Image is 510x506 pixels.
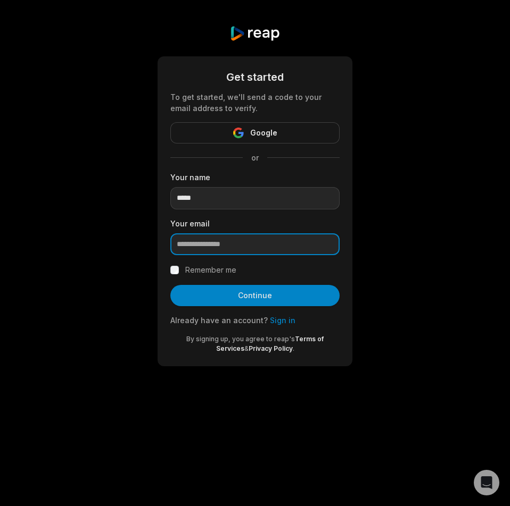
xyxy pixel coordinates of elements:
[170,285,340,306] button: Continue
[185,264,236,276] label: Remember me
[249,344,293,352] a: Privacy Policy
[170,172,340,183] label: Your name
[170,69,340,85] div: Get started
[186,335,295,343] span: By signing up, you agree to reap's
[293,344,294,352] span: .
[474,470,499,495] div: Open Intercom Messenger
[270,316,295,325] a: Sign in
[170,91,340,114] div: To get started, we'll send a code to your email address to verify.
[170,218,340,229] label: Your email
[229,26,280,41] img: reap
[170,316,268,325] span: Already have an account?
[170,122,340,144] button: Google
[244,344,249,352] span: &
[250,126,277,139] span: Google
[243,152,267,163] span: or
